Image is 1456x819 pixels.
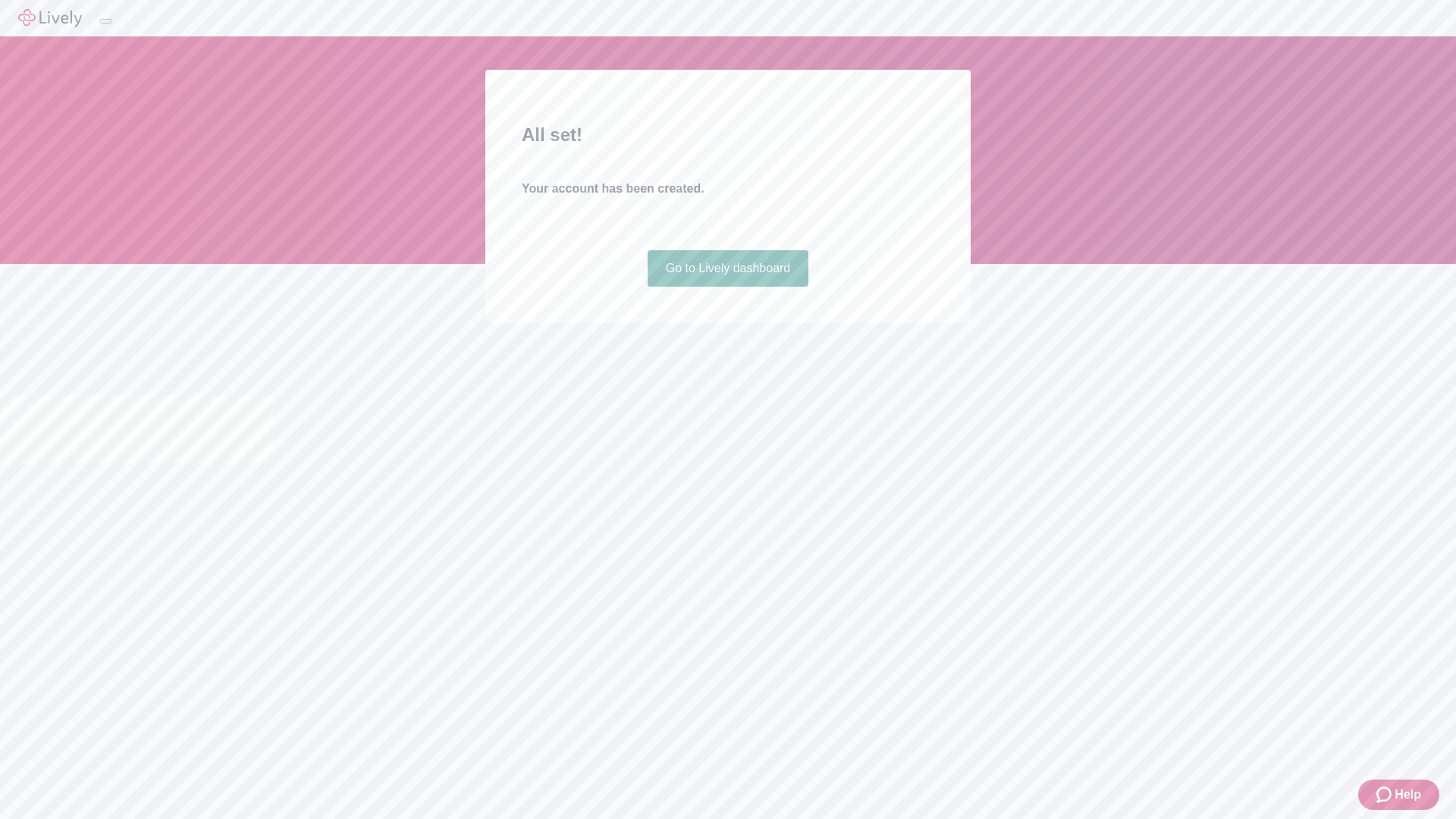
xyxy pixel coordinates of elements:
[648,250,809,287] a: Go to Lively dashboard
[1358,780,1439,810] button: Zendesk support iconHelp
[100,19,112,24] button: Log out
[1395,786,1421,804] span: Help
[18,9,82,27] img: Lively
[522,121,934,149] h2: All set!
[522,180,934,198] h4: Your account has been created.
[1376,786,1395,804] svg: Zendesk support icon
